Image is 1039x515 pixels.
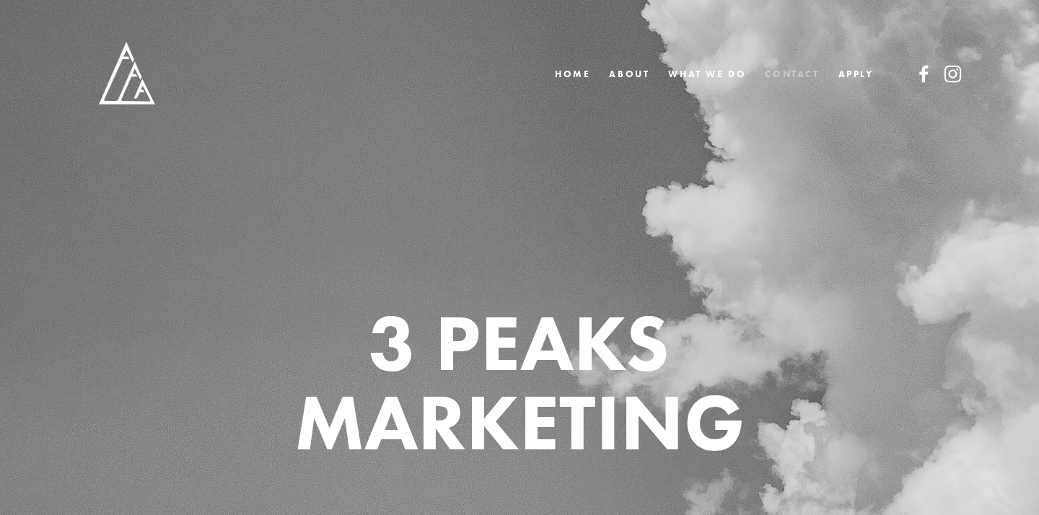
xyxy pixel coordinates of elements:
[765,63,819,84] a: CONTACT
[838,63,874,84] a: APPLY
[225,303,813,462] h1: 3 PEAKS MARKETING
[609,63,649,84] a: ABOUT
[72,22,177,126] img: 3 Peaks Marketing
[555,63,590,84] a: Home
[668,63,746,84] a: WHAT WE DO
